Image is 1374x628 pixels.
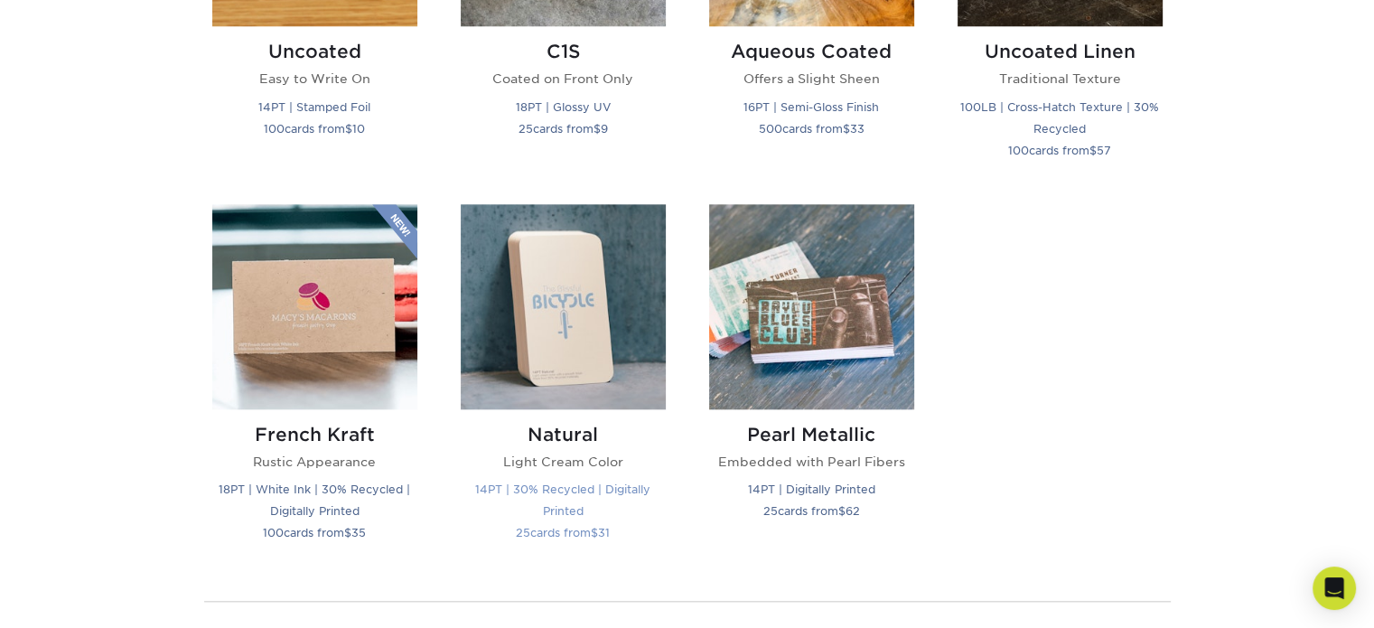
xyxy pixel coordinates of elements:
[709,204,914,409] img: Pearl Metallic Business Cards
[345,122,352,136] span: $
[759,122,865,136] small: cards from
[516,526,530,539] span: 25
[212,453,417,471] p: Rustic Appearance
[591,526,598,539] span: $
[958,70,1163,88] p: Traditional Texture
[709,204,914,565] a: Pearl Metallic Business Cards Pearl Metallic Embedded with Pearl Fibers 14PT | Digitally Printed ...
[461,453,666,471] p: Light Cream Color
[709,453,914,471] p: Embedded with Pearl Fibers
[759,122,782,136] span: 500
[212,70,417,88] p: Easy to Write On
[846,504,860,518] span: 62
[709,41,914,62] h2: Aqueous Coated
[838,504,846,518] span: $
[219,483,410,518] small: 18PT | White Ink | 30% Recycled | Digitally Printed
[843,122,850,136] span: $
[958,41,1163,62] h2: Uncoated Linen
[601,122,608,136] span: 9
[763,504,778,518] span: 25
[258,100,370,114] small: 14PT | Stamped Foil
[516,100,611,114] small: 18PT | Glossy UV
[1008,144,1111,157] small: cards from
[212,204,417,565] a: French Kraft Business Cards French Kraft Rustic Appearance 18PT | White Ink | 30% Recycled | Digi...
[212,41,417,62] h2: Uncoated
[743,100,879,114] small: 16PT | Semi-Gloss Finish
[212,424,417,445] h2: French Kraft
[709,424,914,445] h2: Pearl Metallic
[461,70,666,88] p: Coated on Front Only
[344,526,351,539] span: $
[475,483,650,518] small: 14PT | 30% Recycled | Digitally Printed
[212,204,417,409] img: French Kraft Business Cards
[264,122,285,136] span: 100
[748,483,875,496] small: 14PT | Digitally Printed
[263,526,284,539] span: 100
[598,526,610,539] span: 31
[519,122,533,136] span: 25
[1313,567,1356,610] div: Open Intercom Messenger
[352,122,365,136] span: 10
[519,122,608,136] small: cards from
[709,70,914,88] p: Offers a Slight Sheen
[850,122,865,136] span: 33
[351,526,366,539] span: 35
[1008,144,1029,157] span: 100
[960,100,1159,136] small: 100LB | Cross-Hatch Texture | 30% Recycled
[763,504,860,518] small: cards from
[1097,144,1111,157] span: 57
[516,526,610,539] small: cards from
[461,204,666,565] a: Natural Business Cards Natural Light Cream Color 14PT | 30% Recycled | Digitally Printed 25cards ...
[461,204,666,409] img: Natural Business Cards
[264,122,365,136] small: cards from
[372,204,417,258] img: New Product
[263,526,366,539] small: cards from
[1089,144,1097,157] span: $
[594,122,601,136] span: $
[461,41,666,62] h2: C1S
[461,424,666,445] h2: Natural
